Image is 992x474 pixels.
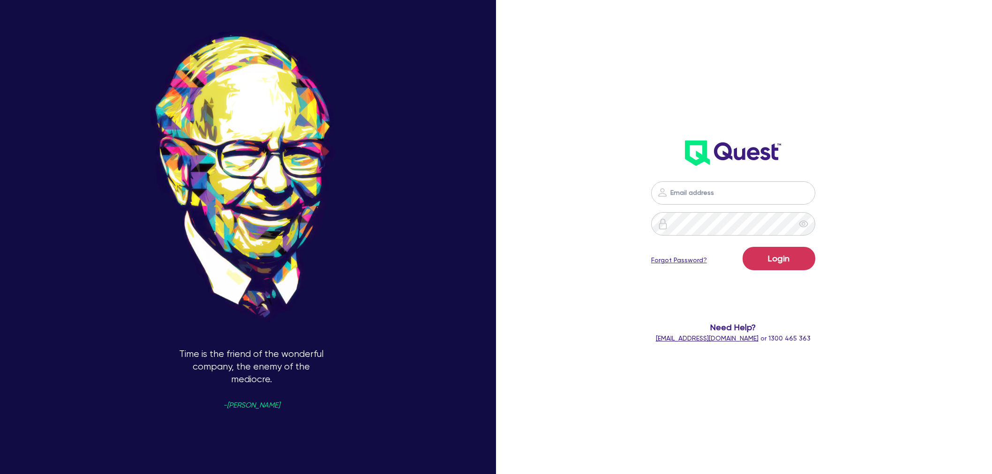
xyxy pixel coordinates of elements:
span: or 1300 465 363 [656,334,811,342]
span: eye [799,219,808,229]
button: Login [743,247,815,270]
span: -[PERSON_NAME] [223,402,280,409]
input: Email address [651,181,815,205]
img: wH2k97JdezQIQAAAABJRU5ErkJggg== [685,141,781,166]
img: icon-password [657,218,669,230]
a: Forgot Password? [651,255,707,265]
a: [EMAIL_ADDRESS][DOMAIN_NAME] [656,334,759,342]
img: icon-password [657,187,668,198]
span: Need Help? [598,321,868,333]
